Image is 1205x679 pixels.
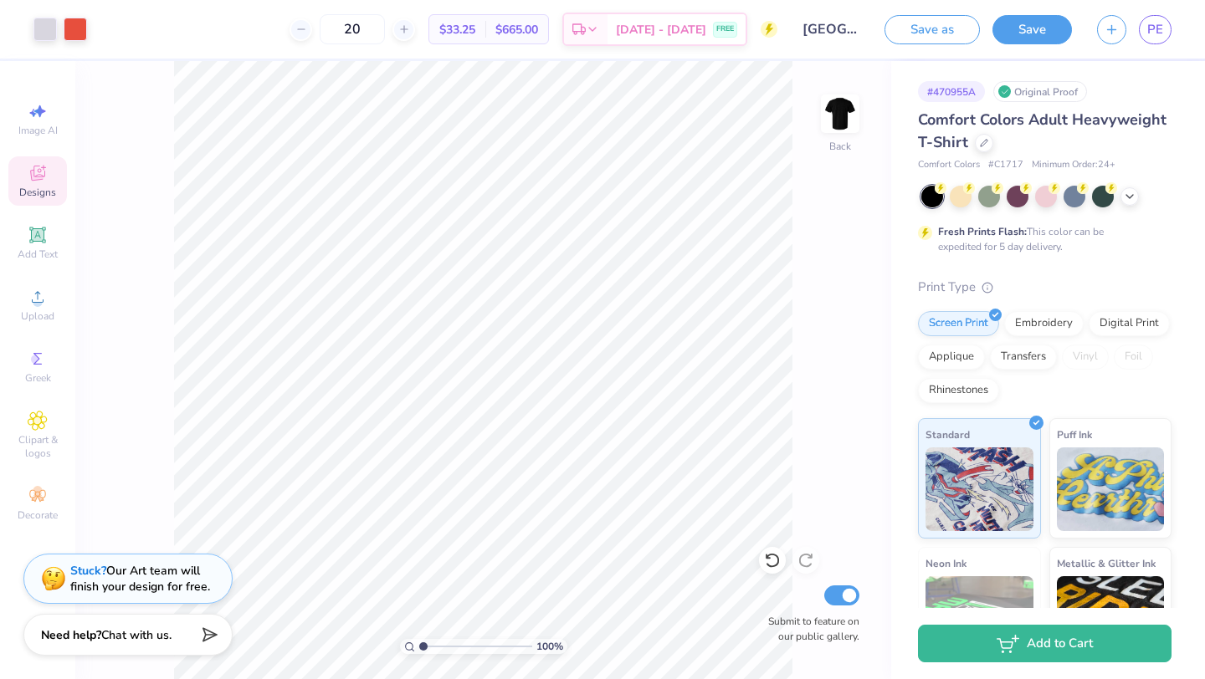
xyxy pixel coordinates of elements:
div: Applique [918,345,985,370]
div: Embroidery [1004,311,1084,336]
span: PE [1147,20,1163,39]
span: [DATE] - [DATE] [616,21,706,38]
span: Greek [25,371,51,385]
span: Add Text [18,248,58,261]
span: Puff Ink [1057,426,1092,443]
label: Submit to feature on our public gallery. [759,614,859,644]
span: Metallic & Glitter Ink [1057,554,1156,572]
strong: Stuck? [70,563,106,579]
span: Chat with us. [101,627,172,643]
div: Rhinestones [918,378,999,403]
img: Back [823,97,857,130]
img: Standard [926,447,1033,531]
img: Neon Ink [926,576,1033,660]
span: FREE [716,23,734,35]
span: Designs [19,186,56,199]
span: Comfort Colors Adult Heavyweight T-Shirt [918,110,1167,152]
strong: Fresh Prints Flash: [938,225,1027,238]
button: Save [992,15,1072,44]
div: Screen Print [918,311,999,336]
input: – – [320,14,385,44]
a: PE [1139,15,1172,44]
div: Our Art team will finish your design for free. [70,563,210,595]
div: Vinyl [1062,345,1109,370]
div: Foil [1114,345,1153,370]
span: Decorate [18,508,58,522]
span: 100 % [536,639,563,654]
div: Print Type [918,278,1172,297]
div: Digital Print [1089,311,1170,336]
span: Comfort Colors [918,158,980,172]
div: # 470955A [918,81,985,102]
span: Minimum Order: 24 + [1032,158,1115,172]
span: Standard [926,426,970,443]
span: $665.00 [495,21,538,38]
span: Clipart & logos [8,433,67,460]
img: Puff Ink [1057,447,1165,531]
span: Upload [21,309,54,323]
button: Add to Cart [918,625,1172,662]
span: $33.25 [439,21,475,38]
div: This color can be expedited for 5 day delivery. [938,224,1144,254]
div: Transfers [990,345,1057,370]
span: Neon Ink [926,554,967,572]
strong: Need help? [41,627,101,643]
input: Untitled Design [790,13,872,46]
span: # C1717 [988,158,1023,172]
span: Image AI [18,124,58,137]
div: Back [829,139,851,154]
img: Metallic & Glitter Ink [1057,576,1165,660]
div: Original Proof [993,81,1087,102]
button: Save as [885,15,980,44]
